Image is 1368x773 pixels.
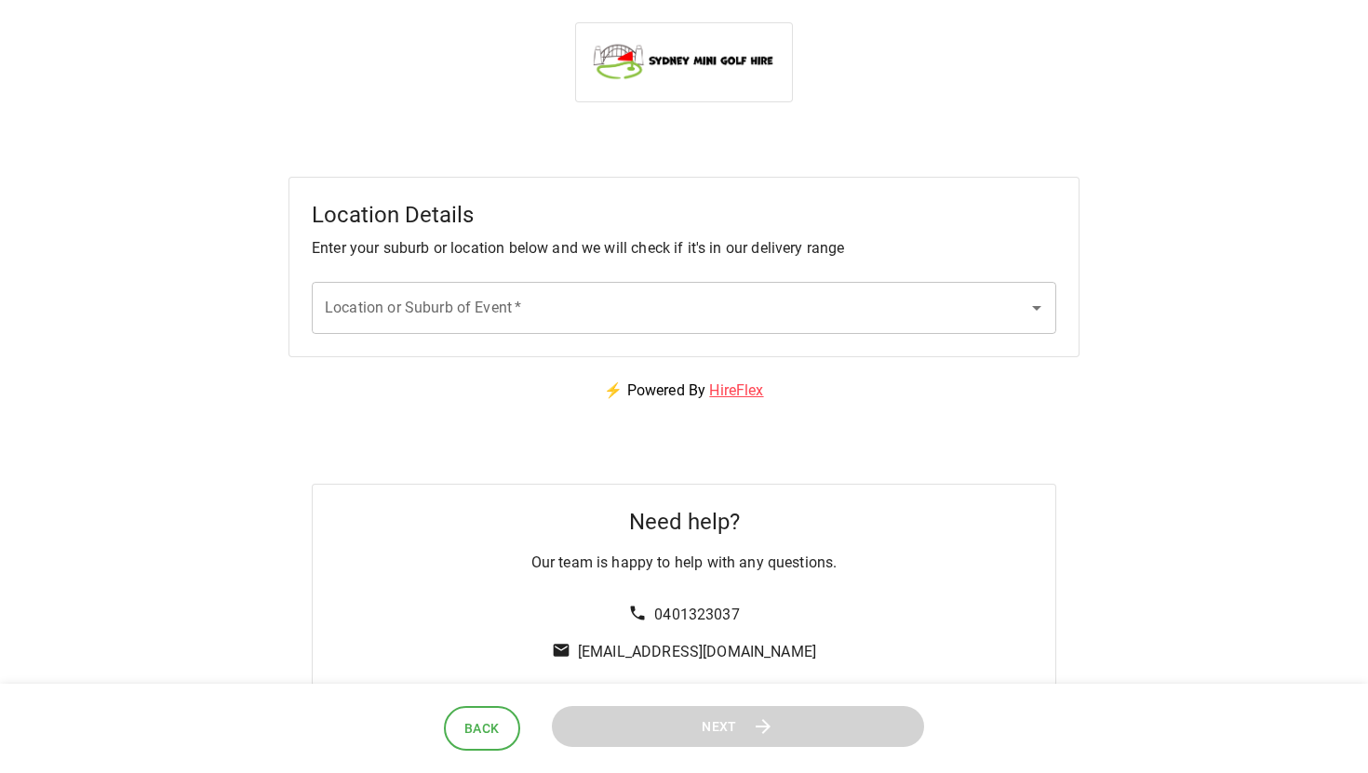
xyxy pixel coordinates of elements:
[591,38,777,83] img: Sydney Mini Golf Hire logo
[312,237,1056,260] p: Enter your suburb or location below and we will check if it's in our delivery range
[1024,295,1050,321] button: Open
[578,643,816,660] a: [EMAIL_ADDRESS][DOMAIN_NAME]
[654,604,740,626] p: 0401323037
[312,200,1056,230] h5: Location Details
[531,552,838,574] p: Our team is happy to help with any questions.
[709,381,763,399] a: HireFlex
[582,357,785,424] p: ⚡ Powered By
[629,507,740,537] h5: Need help?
